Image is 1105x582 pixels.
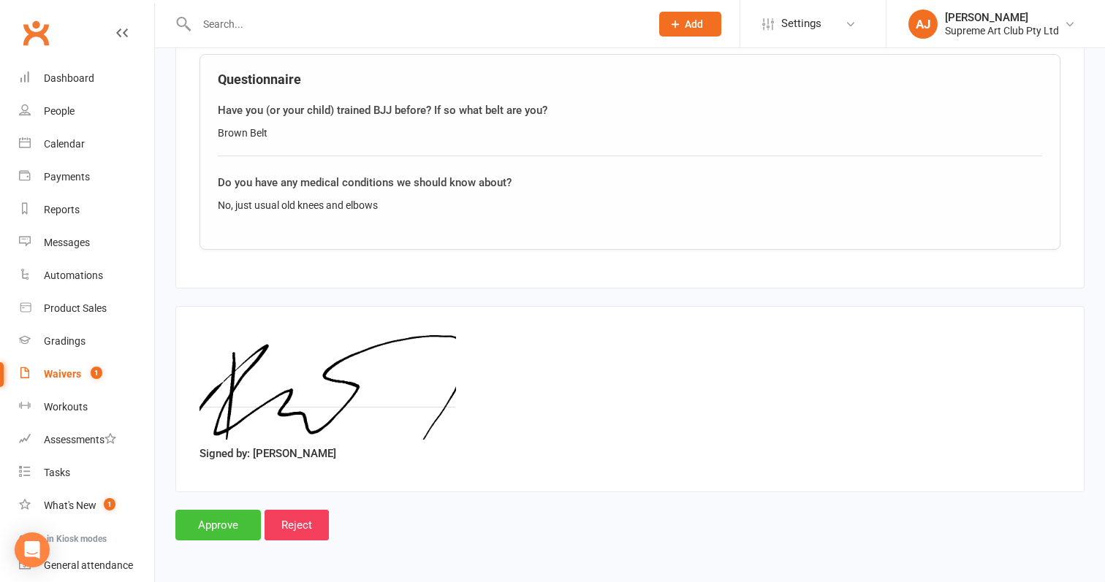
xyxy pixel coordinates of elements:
[200,330,456,440] img: image1757580340.png
[200,445,336,462] label: Signed by: [PERSON_NAME]
[659,12,721,37] button: Add
[19,62,154,95] a: Dashboard
[104,498,115,510] span: 1
[19,489,154,522] a: What's New1
[192,14,640,34] input: Search...
[218,197,1042,213] div: No, just usual old knees and elbows
[265,510,329,540] input: Reject
[44,434,116,445] div: Assessments
[19,424,154,456] a: Assessments
[44,237,90,248] div: Messages
[44,499,96,511] div: What's New
[44,171,90,183] div: Payments
[44,138,85,150] div: Calendar
[44,401,88,413] div: Workouts
[44,302,107,314] div: Product Sales
[19,259,154,292] a: Automations
[44,559,133,571] div: General attendance
[908,9,938,39] div: AJ
[19,226,154,259] a: Messages
[19,128,154,161] a: Calendar
[44,204,80,215] div: Reports
[945,24,1059,37] div: Supreme Art Club Pty Ltd
[218,102,1042,119] div: Have you (or your child) trained BJJ before? If so what belt are you?
[44,72,94,84] div: Dashboard
[685,18,703,30] span: Add
[19,292,154,325] a: Product Sales
[19,194,154,226] a: Reports
[781,7,821,40] span: Settings
[19,358,154,391] a: Waivers 1
[44,269,103,281] div: Automations
[19,549,154,582] a: General attendance kiosk mode
[19,325,154,358] a: Gradings
[218,125,1042,141] div: Brown Belt
[19,161,154,194] a: Payments
[91,367,102,379] span: 1
[15,532,50,567] div: Open Intercom Messenger
[19,95,154,128] a: People
[44,105,75,117] div: People
[44,368,81,380] div: Waivers
[44,335,86,347] div: Gradings
[945,11,1059,24] div: [PERSON_NAME]
[218,174,1042,191] div: Do you have any medical conditions we should know about?
[218,72,1042,87] h4: Questionnaire
[44,467,70,478] div: Tasks
[19,391,154,424] a: Workouts
[19,456,154,489] a: Tasks
[18,15,54,51] a: Clubworx
[175,510,261,540] input: Approve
